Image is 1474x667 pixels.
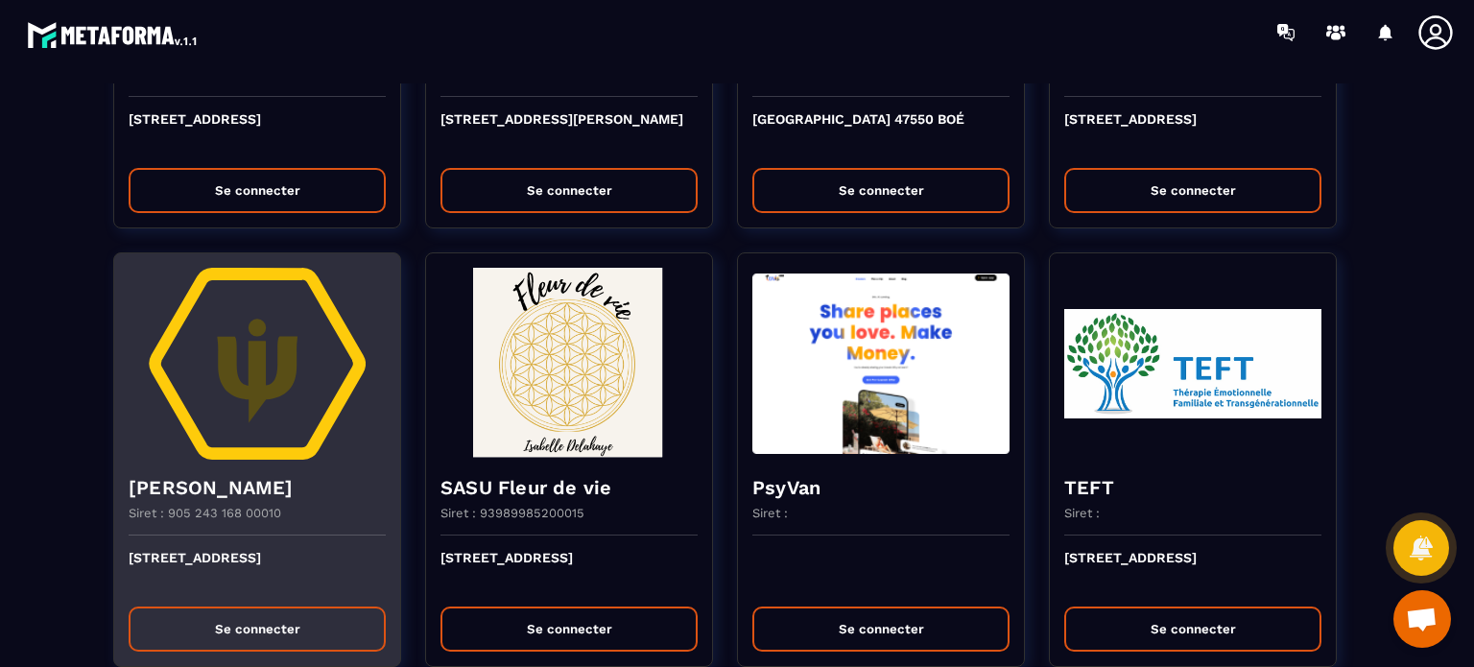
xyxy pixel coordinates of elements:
button: Se connecter [1064,168,1321,213]
p: [STREET_ADDRESS] [440,550,698,592]
p: [STREET_ADDRESS] [1064,550,1321,592]
button: Se connecter [129,168,386,213]
h4: [PERSON_NAME] [129,474,386,501]
button: Se connecter [752,607,1010,652]
button: Se connecter [1064,607,1321,652]
img: funnel-background [752,268,1010,460]
button: Se connecter [440,168,698,213]
img: funnel-background [1064,268,1321,460]
button: Se connecter [129,607,386,652]
p: Siret : 93989985200015 [440,506,584,520]
h4: TEFT [1064,474,1321,501]
a: Ouvrir le chat [1393,590,1451,648]
img: logo [27,17,200,52]
h4: SASU Fleur de vie [440,474,698,501]
img: funnel-background [129,268,386,460]
p: Siret : [1064,506,1100,520]
button: Se connecter [752,168,1010,213]
p: [STREET_ADDRESS] [1064,111,1321,154]
p: Siret : [752,506,788,520]
p: [STREET_ADDRESS] [129,550,386,592]
button: Se connecter [440,607,698,652]
p: Siret : 905 243 168 00010 [129,506,281,520]
img: funnel-background [440,268,698,460]
h4: PsyVan [752,474,1010,501]
p: [GEOGRAPHIC_DATA] 47550 BOÉ [752,111,1010,154]
p: [STREET_ADDRESS] [129,111,386,154]
p: [STREET_ADDRESS][PERSON_NAME] [440,111,698,154]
